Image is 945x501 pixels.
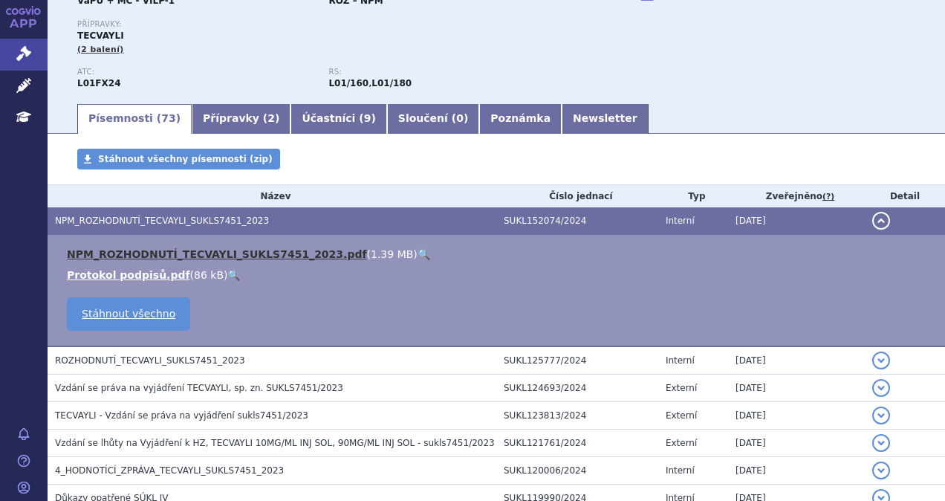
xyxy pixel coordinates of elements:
[728,375,865,402] td: [DATE]
[77,30,124,41] span: TECVAYLI
[496,207,658,235] td: SUKL152074/2024
[822,192,834,202] abbr: (?)
[496,346,658,375] td: SUKL125777/2024
[55,465,284,476] span: 4_HODNOTÍCÍ_ZPRÁVA_TECVAYLI_SUKLS7451_2023
[67,269,190,281] a: Protokol podpisů.pdf
[666,410,697,421] span: Externí
[290,104,386,134] a: Účastníci (9)
[872,379,890,397] button: detail
[55,216,269,226] span: NPM_ROZHODNUTÍ_TECVAYLI_SUKLS7451_2023
[666,383,697,393] span: Externí
[77,78,121,88] strong: TEKLISTAMAB
[728,457,865,485] td: [DATE]
[55,383,343,393] span: Vzdání se práva na vyjádření TECVAYLI, sp. zn. SUKLS7451/2023
[387,104,479,134] a: Sloučení (0)
[658,185,728,207] th: Typ
[328,68,565,77] p: RS:
[67,248,367,260] a: NPM_ROZHODNUTÍ_TECVAYLI_SUKLS7451_2023.pdf
[728,346,865,375] td: [DATE]
[55,410,308,421] span: TECVAYLI - Vzdání se práva na vyjádření sukls7451/2023
[418,248,430,260] a: 🔍
[728,402,865,430] td: [DATE]
[67,297,190,331] a: Stáhnout všechno
[872,462,890,479] button: detail
[328,78,368,88] strong: monoklonální protilátky a konjugáty protilátka – léčivo
[728,430,865,457] td: [DATE]
[562,104,649,134] a: Newsletter
[227,269,240,281] a: 🔍
[55,355,245,366] span: ROZHODNUTÍ_TECVAYLI_SUKLS7451_2023
[865,185,945,207] th: Detail
[496,185,658,207] th: Číslo jednací
[194,269,224,281] span: 86 kB
[77,20,580,29] p: Přípravky:
[872,407,890,424] button: detail
[872,434,890,452] button: detail
[267,112,275,124] span: 2
[77,149,280,169] a: Stáhnout všechny písemnosti (zip)
[192,104,290,134] a: Přípravky (2)
[496,375,658,402] td: SUKL124693/2024
[98,154,273,164] span: Stáhnout všechny písemnosti (zip)
[328,68,579,90] div: ,
[67,247,930,262] li: ( )
[364,112,371,124] span: 9
[666,465,695,476] span: Interní
[666,438,697,448] span: Externí
[456,112,464,124] span: 0
[77,104,192,134] a: Písemnosti (73)
[67,268,930,282] li: ( )
[479,104,562,134] a: Poznámka
[371,248,413,260] span: 1.39 MB
[371,78,412,88] strong: teklistamab pro léčbu mnohočetného myelomu
[872,212,890,230] button: detail
[48,185,496,207] th: Název
[666,355,695,366] span: Interní
[161,112,175,124] span: 73
[55,438,495,448] span: Vzdání se lhůty na Vyjádření k HZ, TECVAYLI 10MG/ML INJ SOL, 90MG/ML INJ SOL - sukls7451/2023
[77,45,124,54] span: (2 balení)
[496,430,658,457] td: SUKL121761/2024
[728,185,865,207] th: Zveřejněno
[872,352,890,369] button: detail
[496,402,658,430] td: SUKL123813/2024
[77,68,314,77] p: ATC:
[496,457,658,485] td: SUKL120006/2024
[666,216,695,226] span: Interní
[728,207,865,235] td: [DATE]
